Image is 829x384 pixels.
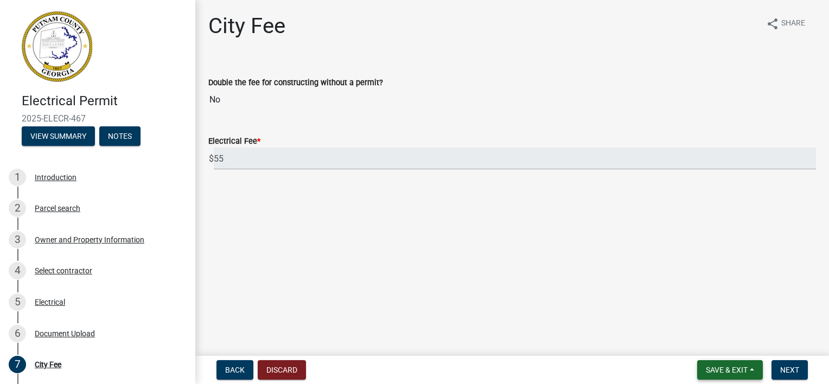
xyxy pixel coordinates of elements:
button: Discard [258,360,306,380]
button: Save & Exit [697,360,763,380]
div: Document Upload [35,330,95,337]
div: Introduction [35,174,76,181]
button: Next [771,360,808,380]
span: Back [225,366,245,374]
button: View Summary [22,126,95,146]
label: Electrical Fee [208,138,260,145]
div: 3 [9,231,26,248]
div: 6 [9,325,26,342]
div: 4 [9,262,26,279]
button: Back [216,360,253,380]
div: Parcel search [35,204,80,212]
button: Notes [99,126,141,146]
span: 2025-ELECR-467 [22,113,174,124]
label: Double the fee for constructing without a permit? [208,79,383,87]
div: 2 [9,200,26,217]
i: share [766,17,779,30]
wm-modal-confirm: Summary [22,132,95,141]
span: $ [208,148,214,170]
div: Select contractor [35,267,92,274]
h4: Electrical Permit [22,93,187,109]
div: 7 [9,356,26,373]
div: City Fee [35,361,61,368]
div: 5 [9,293,26,311]
span: Share [781,17,805,30]
img: Putnam County, Georgia [22,11,92,82]
h1: City Fee [208,13,285,39]
span: Next [780,366,799,374]
div: 1 [9,169,26,186]
button: shareShare [757,13,814,34]
span: Save & Exit [706,366,748,374]
div: Owner and Property Information [35,236,144,244]
wm-modal-confirm: Notes [99,132,141,141]
div: Electrical [35,298,65,306]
